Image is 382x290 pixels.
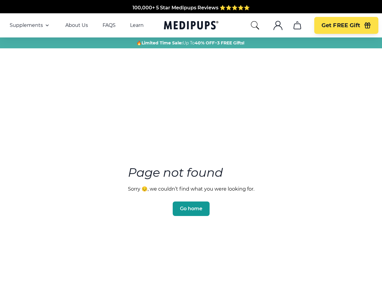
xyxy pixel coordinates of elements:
span: Get FREE Gift [322,22,360,29]
h3: Page not found [128,164,254,181]
button: Get FREE Gift [314,17,378,34]
button: search [250,21,260,30]
span: 100,000+ 5 Star Medipups Reviews ⭐️⭐️⭐️⭐️⭐️ [132,4,250,10]
a: About Us [65,22,88,28]
a: Medipups [164,20,218,32]
span: Supplements [10,22,43,28]
button: account [271,18,285,33]
a: FAQS [103,22,116,28]
span: Made In The [GEOGRAPHIC_DATA] from domestic & globally sourced ingredients [90,11,292,17]
button: cart [290,18,305,33]
p: Sorry 😔, we couldn’t find what you were looking for. [128,186,254,192]
span: Go home [180,206,202,212]
button: Go home [173,201,210,216]
a: Learn [130,22,144,28]
span: 🔥 Up To + [136,40,244,46]
button: Supplements [10,22,51,29]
